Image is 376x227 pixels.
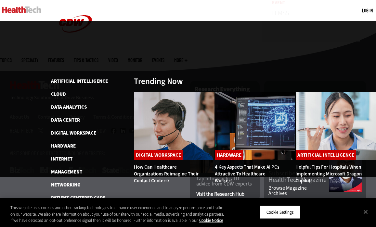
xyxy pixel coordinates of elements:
button: Close [358,205,373,219]
a: Data Analytics [51,104,87,110]
a: How Can Healthcare Organizations Reimagine Their Contact Centers? [134,164,199,184]
a: Cloud [51,91,66,97]
a: Log in [362,7,373,13]
a: Internet [51,156,72,162]
h3: Trending Now [134,77,183,85]
a: Digital Workspace [134,150,183,160]
a: Digital Workspace [51,130,96,136]
a: Helpful Tips for Hospitals When Implementing Microsoft Dragon Copilot [295,164,362,184]
img: Doctor using phone to dictate to tablet [295,92,376,160]
button: Cookie Settings [260,205,300,219]
div: This website uses cookies and other tracking technologies to enhance user experience and to analy... [10,205,226,224]
img: Healthcare contact center [134,92,214,160]
a: Hardware [215,150,243,160]
a: 4 Key Aspects That Make AI PCs Attractive to Healthcare Workers [215,164,279,184]
a: Data Center [51,117,80,123]
a: Hardware [51,143,76,149]
a: Management [51,169,82,175]
img: Home [2,6,41,13]
div: User menu [362,7,373,14]
a: Artificial Intelligence [296,150,356,160]
img: Desktop monitor with brain AI concept [215,92,295,160]
a: Patient-Centered Care [51,195,105,201]
a: More information about your privacy [199,218,223,223]
a: Artificial Intelligence [51,78,108,84]
a: Networking [51,182,81,188]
